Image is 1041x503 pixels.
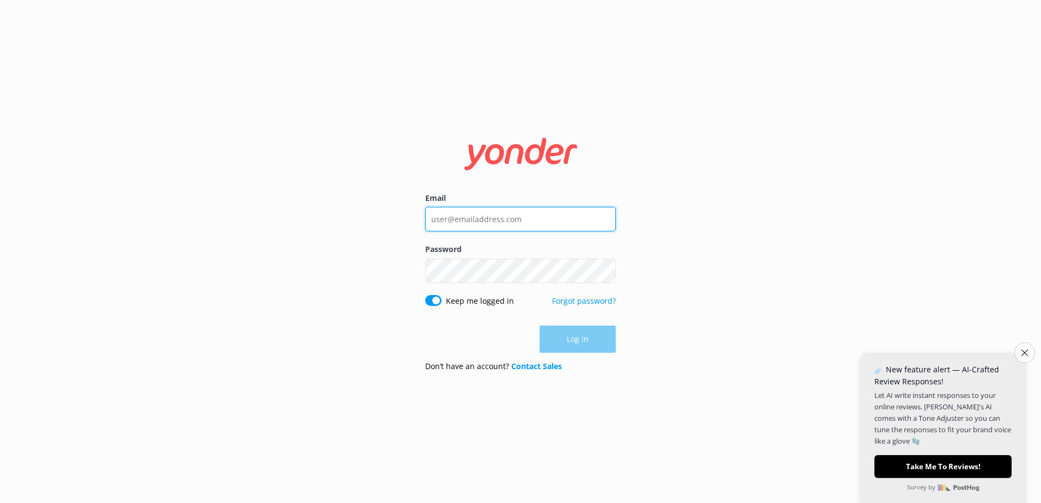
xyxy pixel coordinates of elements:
[446,295,514,307] label: Keep me logged in
[594,260,616,281] button: Show password
[425,192,616,204] label: Email
[552,296,616,306] a: Forgot password?
[425,243,616,255] label: Password
[511,361,562,371] a: Contact Sales
[425,360,562,372] p: Don’t have an account?
[425,207,616,231] input: user@emailaddress.com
